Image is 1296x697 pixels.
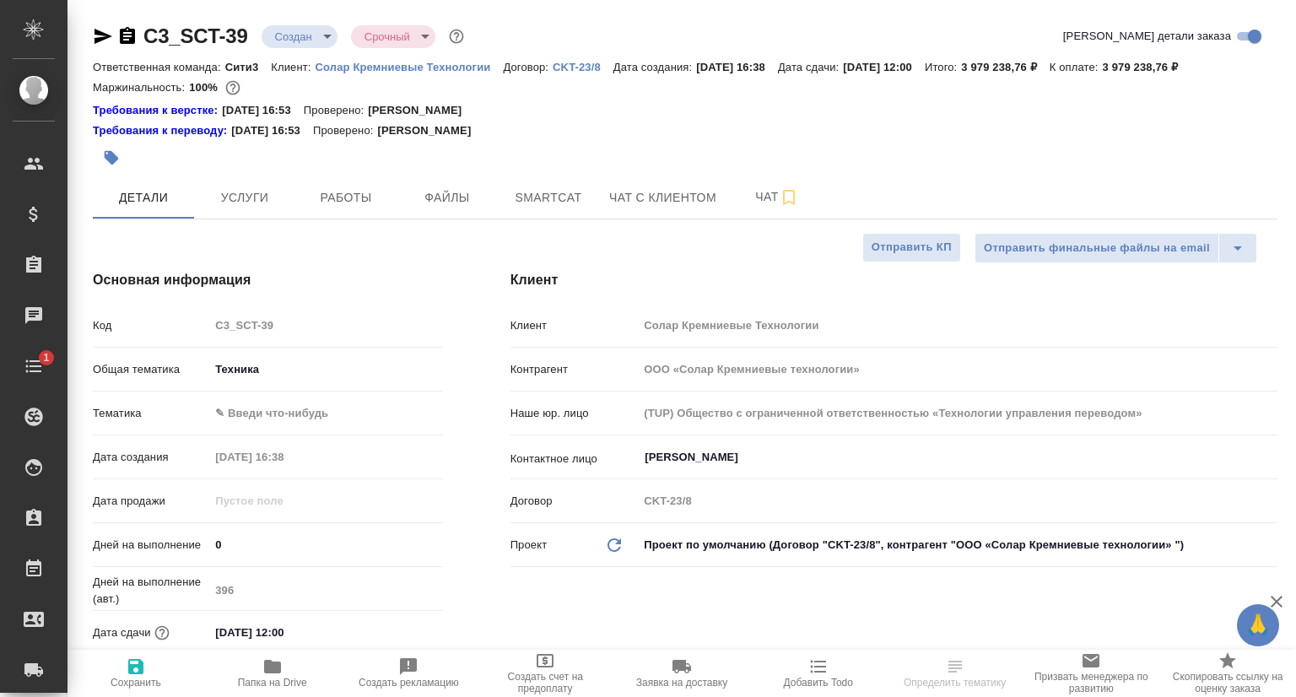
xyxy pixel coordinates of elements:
span: Папка на Drive [238,677,307,689]
button: Заявка на доставку [613,650,750,697]
span: Услуги [204,187,285,208]
button: Если добавить услуги и заполнить их объемом, то дата рассчитается автоматически [151,622,173,644]
div: ✎ Введи что-нибудь [215,405,422,422]
span: Файлы [407,187,488,208]
a: Солар Кремниевые Технологии [316,59,504,73]
span: Детали [103,187,184,208]
a: Требования к переводу: [93,122,231,139]
div: Создан [262,25,337,48]
button: Добавить тэг [93,139,130,176]
p: 3 979 238,76 ₽ [1103,61,1191,73]
button: Добавить Todo [750,650,887,697]
span: Создать рекламацию [359,677,459,689]
button: Создан [270,30,317,44]
button: Скопировать ссылку для ЯМессенджера [93,26,113,46]
p: Маржинальность: [93,81,189,94]
span: Отправить финальные файлы на email [984,239,1210,258]
button: 🙏 [1237,604,1279,646]
p: Итого: [925,61,961,73]
span: Сохранить [111,677,161,689]
input: Пустое поле [638,401,1277,425]
button: Отправить финальные файлы на email [975,233,1219,263]
input: ✎ Введи что-нибудь [209,620,357,645]
p: Дата создания: [613,61,696,73]
input: ✎ Введи что-нибудь [209,532,442,557]
p: Контрагент [510,361,639,378]
a: C3_SCT-39 [143,24,248,47]
p: Договор [510,493,639,510]
p: Клиент [510,317,639,334]
input: Пустое поле [209,445,357,469]
input: Пустое поле [209,313,442,338]
p: 100% [189,81,222,94]
p: Тематика [93,405,209,422]
span: Заявка на доставку [636,677,727,689]
p: Договор: [503,61,553,73]
div: ✎ Введи что-нибудь [209,399,442,428]
span: Призвать менеджера по развитию [1033,671,1149,694]
button: Отправить КП [862,233,961,262]
p: [DATE] 16:53 [222,102,304,119]
p: [DATE] 16:53 [231,122,313,139]
p: Дата сдачи [93,624,151,641]
input: Пустое поле [638,357,1277,381]
span: [PERSON_NAME] детали заказа [1063,28,1231,45]
button: Создать рекламацию [341,650,478,697]
p: Дата продажи [93,493,209,510]
p: 3 979 238,76 ₽ [961,61,1049,73]
p: [PERSON_NAME] [377,122,483,139]
span: Отправить КП [872,238,952,257]
input: Пустое поле [209,578,442,602]
p: Общая тематика [93,361,209,378]
button: Срочный [359,30,415,44]
button: Создать счет на предоплату [477,650,613,697]
button: Доп статусы указывают на важность/срочность заказа [445,25,467,47]
div: split button [975,233,1257,263]
p: Проверено: [304,102,369,119]
button: Папка на Drive [204,650,341,697]
p: Дней на выполнение (авт.) [93,574,209,608]
p: Дней на выполнение [93,537,209,554]
p: Код [93,317,209,334]
p: Наше юр. лицо [510,405,639,422]
a: CKT-23/8 [553,59,613,73]
h4: Основная информация [93,270,443,290]
button: Скопировать ссылку на оценку заказа [1159,650,1296,697]
span: Определить тематику [904,677,1006,689]
span: Добавить Todo [784,677,853,689]
span: Smartcat [508,187,589,208]
p: Сити3 [225,61,272,73]
button: Призвать менеджера по развитию [1023,650,1159,697]
p: Дата создания [93,449,209,466]
p: Проверено: [313,122,378,139]
input: Пустое поле [638,489,1277,513]
p: Проект [510,537,548,554]
p: CKT-23/8 [553,61,613,73]
svg: Подписаться [779,187,799,208]
button: Сохранить [67,650,204,697]
p: [PERSON_NAME] [368,102,474,119]
p: [DATE] 12:00 [843,61,925,73]
p: Дата сдачи: [778,61,843,73]
div: Проект по умолчанию (Договор "CKT-23/8", контрагент "ООО «Солар Кремниевые технологии» ") [638,531,1277,559]
div: Нажми, чтобы открыть папку с инструкцией [93,102,222,119]
span: 1 [33,349,59,366]
button: Определить тематику [887,650,1023,697]
p: Клиент: [271,61,315,73]
span: Чат [737,186,818,208]
div: Техника [209,355,442,384]
div: Создан [351,25,435,48]
span: Чат с клиентом [609,187,716,208]
span: Скопировать ссылку на оценку заказа [1169,671,1286,694]
input: Пустое поле [209,489,357,513]
input: Пустое поле [638,313,1277,338]
a: Требования к верстке: [93,102,222,119]
span: Создать счет на предоплату [487,671,603,694]
button: Open [1268,456,1272,459]
button: 0.00 RUB; [222,77,244,99]
p: К оплате: [1050,61,1103,73]
p: Солар Кремниевые Технологии [316,61,504,73]
span: Работы [305,187,386,208]
button: Скопировать ссылку [117,26,138,46]
p: Ответственная команда: [93,61,225,73]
